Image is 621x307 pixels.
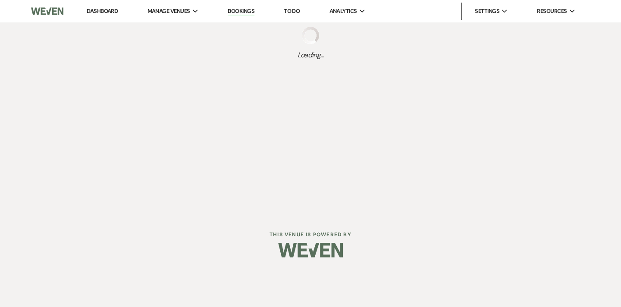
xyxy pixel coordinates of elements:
[537,7,567,16] span: Resources
[298,50,324,60] span: Loading...
[87,7,118,15] a: Dashboard
[228,7,254,16] a: Bookings
[475,7,499,16] span: Settings
[329,7,357,16] span: Analytics
[147,7,190,16] span: Manage Venues
[284,7,300,15] a: To Do
[31,2,63,20] img: Weven Logo
[278,235,343,265] img: Weven Logo
[302,27,319,44] img: loading spinner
